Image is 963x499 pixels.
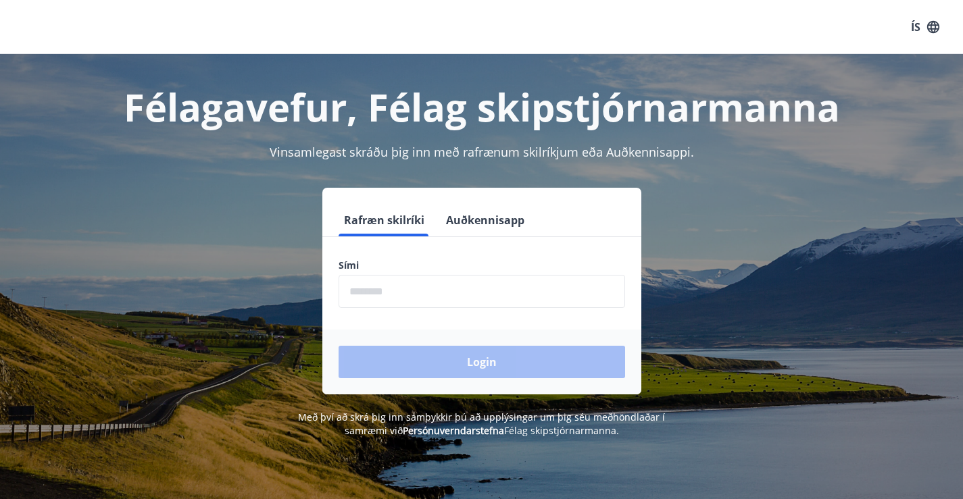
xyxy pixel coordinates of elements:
button: ÍS [904,15,947,39]
span: Vinsamlegast skráðu þig inn með rafrænum skilríkjum eða Auðkennisappi. [270,144,694,160]
button: Rafræn skilríki [339,204,430,236]
h1: Félagavefur, Félag skipstjórnarmanna [16,81,947,132]
a: Persónuverndarstefna [403,424,504,437]
label: Sími [339,259,625,272]
button: Auðkennisapp [441,204,530,236]
span: Með því að skrá þig inn samþykkir þú að upplýsingar um þig séu meðhöndlaðar í samræmi við Félag s... [298,411,665,437]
